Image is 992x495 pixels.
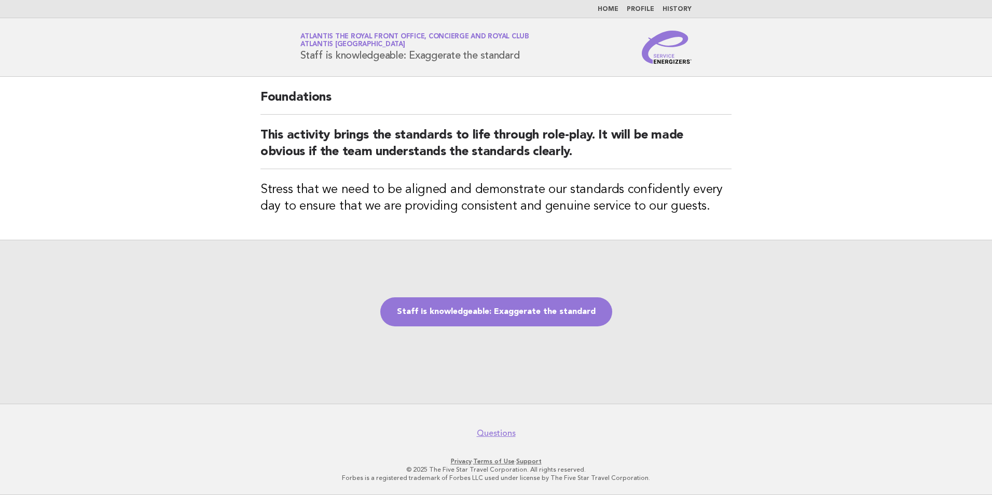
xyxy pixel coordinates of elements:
a: Questions [477,428,516,438]
h2: This activity brings the standards to life through role-play. It will be made obvious if the team... [260,127,732,169]
p: © 2025 The Five Star Travel Corporation. All rights reserved. [178,465,814,474]
span: Atlantis [GEOGRAPHIC_DATA] [300,42,405,48]
h1: Staff is knowledgeable: Exaggerate the standard [300,34,529,61]
p: · · [178,457,814,465]
img: Service Energizers [642,31,692,64]
a: Support [516,458,542,465]
a: Staff is knowledgeable: Exaggerate the standard [380,297,612,326]
a: Atlantis The Royal Front Office, Concierge and Royal ClubAtlantis [GEOGRAPHIC_DATA] [300,33,529,48]
p: Forbes is a registered trademark of Forbes LLC used under license by The Five Star Travel Corpora... [178,474,814,482]
a: Home [598,6,618,12]
a: History [663,6,692,12]
a: Terms of Use [473,458,515,465]
a: Privacy [451,458,472,465]
a: Profile [627,6,654,12]
h3: Stress that we need to be aligned and demonstrate our standards confidently every day to ensure t... [260,182,732,215]
h2: Foundations [260,89,732,115]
